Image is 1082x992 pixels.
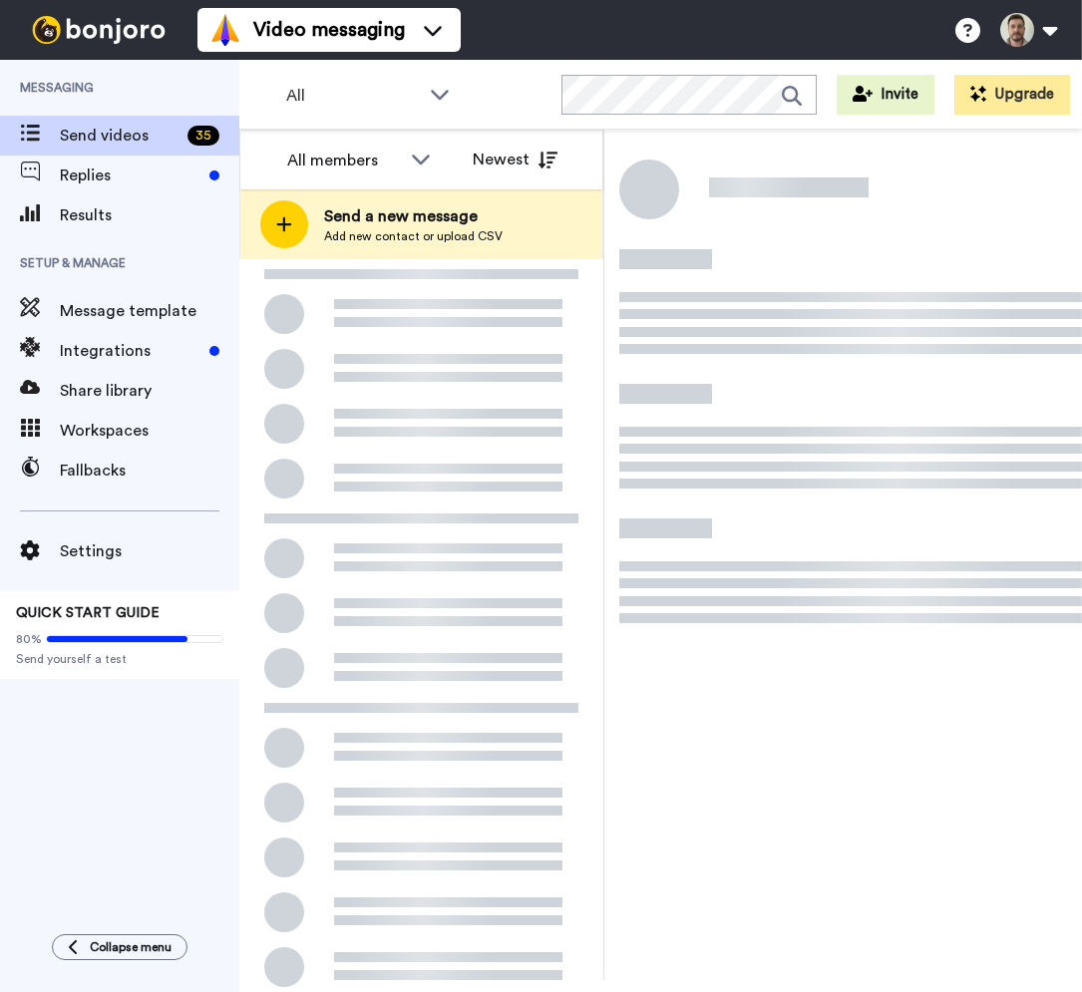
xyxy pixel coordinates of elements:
div: 35 [187,126,219,146]
span: Workspaces [60,419,239,443]
span: Video messaging [253,16,405,44]
span: Results [60,203,239,227]
span: Add new contact or upload CSV [324,228,503,244]
span: All [286,84,420,108]
img: bj-logo-header-white.svg [24,16,174,44]
button: Newest [458,140,572,179]
div: All members [287,149,401,172]
button: Upgrade [954,75,1070,115]
button: Collapse menu [52,934,187,960]
span: Settings [60,539,239,563]
span: Message template [60,299,239,323]
span: Integrations [60,339,201,363]
span: Fallbacks [60,459,239,483]
img: vm-color.svg [209,14,241,46]
span: Share library [60,379,239,403]
span: 80% [16,631,42,647]
span: Collapse menu [90,939,172,955]
span: Send videos [60,124,180,148]
span: Send yourself a test [16,651,223,667]
span: QUICK START GUIDE [16,606,160,620]
button: Invite [837,75,934,115]
span: Replies [60,164,201,187]
span: Send a new message [324,204,503,228]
